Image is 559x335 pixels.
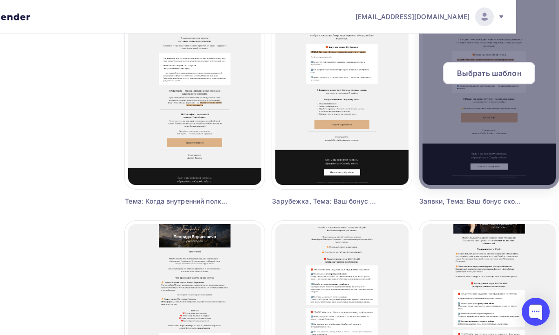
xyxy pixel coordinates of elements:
[125,197,230,206] div: Тема: Когда внутренний полковник берёт выходной
[419,197,524,206] div: Заявки, Тема: Ваш бонус скоро сгорит
[272,197,377,206] div: Зарубежка, Тема: Ваш бонус скоро сгорит
[457,68,522,79] span: Выбрать шаблон
[355,7,505,26] a: [EMAIL_ADDRESS][DOMAIN_NAME]
[355,12,470,21] span: [EMAIL_ADDRESS][DOMAIN_NAME]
